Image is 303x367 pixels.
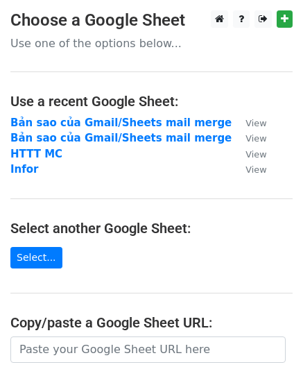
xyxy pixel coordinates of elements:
[10,314,293,331] h4: Copy/paste a Google Sheet URL:
[10,36,293,51] p: Use one of the options below...
[245,149,266,160] small: View
[10,163,39,176] a: Infor
[232,117,266,129] a: View
[10,220,293,237] h4: Select another Google Sheet:
[232,163,266,176] a: View
[232,148,266,160] a: View
[10,247,62,268] a: Select...
[10,132,232,144] a: Bản sao của Gmail/Sheets mail merge
[245,133,266,144] small: View
[10,10,293,31] h3: Choose a Google Sheet
[10,93,293,110] h4: Use a recent Google Sheet:
[10,148,62,160] a: HTTT MC
[232,132,266,144] a: View
[10,336,286,363] input: Paste your Google Sheet URL here
[10,117,232,129] a: Bản sao của Gmail/Sheets mail merge
[245,118,266,128] small: View
[245,164,266,175] small: View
